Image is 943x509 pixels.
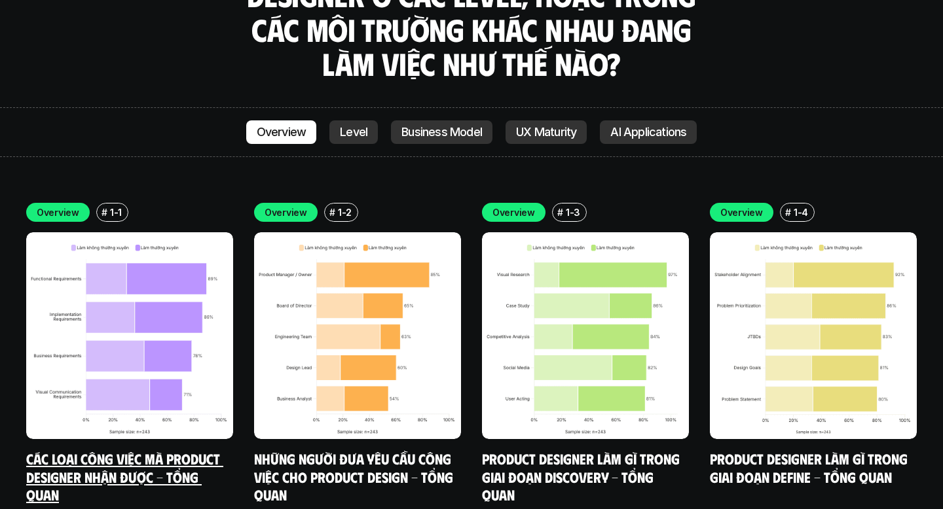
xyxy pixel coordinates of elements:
[257,126,306,139] p: Overview
[482,449,683,503] a: Product Designer làm gì trong giai đoạn Discovery - Tổng quan
[329,120,378,144] a: Level
[338,205,352,219] p: 1-2
[102,207,107,217] h6: #
[391,120,492,144] a: Business Model
[265,205,307,219] p: Overview
[401,126,482,139] p: Business Model
[516,126,576,139] p: UX Maturity
[340,126,367,139] p: Level
[254,449,456,503] a: Những người đưa yêu cầu công việc cho Product Design - Tổng quan
[506,120,587,144] a: UX Maturity
[246,120,317,144] a: Overview
[492,205,535,219] p: Overview
[329,207,335,217] h6: #
[610,126,686,139] p: AI Applications
[566,205,580,219] p: 1-3
[110,205,122,219] p: 1-1
[720,205,763,219] p: Overview
[37,205,79,219] p: Overview
[600,120,697,144] a: AI Applications
[710,449,911,485] a: Product Designer làm gì trong giai đoạn Define - Tổng quan
[785,207,791,217] h6: #
[557,207,563,217] h6: #
[794,205,808,219] p: 1-4
[26,449,223,503] a: Các loại công việc mà Product Designer nhận được - Tổng quan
